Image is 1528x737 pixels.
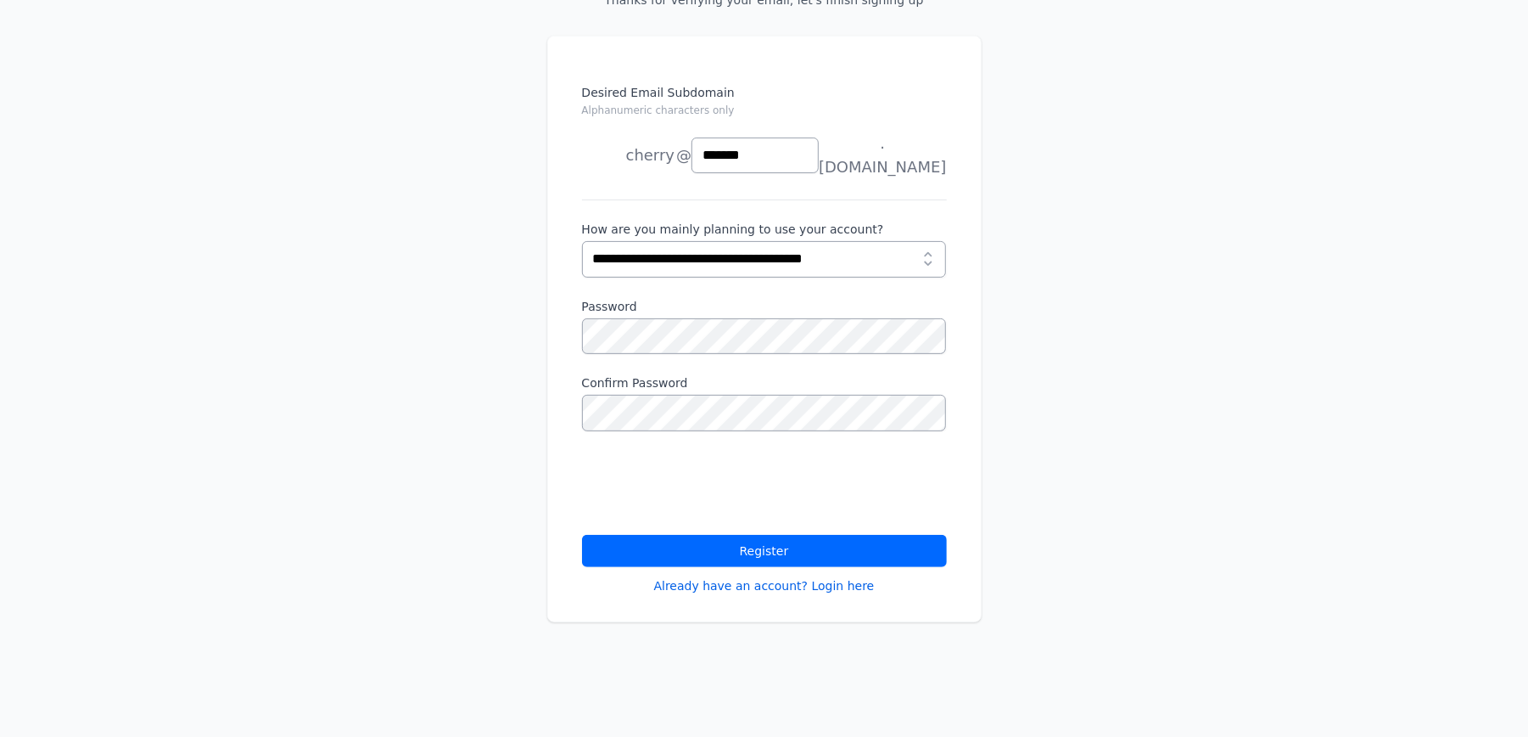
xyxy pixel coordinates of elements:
[582,138,675,172] li: news
[582,298,947,315] label: Password
[582,104,735,116] small: Alphanumeric characters only
[582,452,840,518] iframe: reCAPTCHA
[582,84,947,128] label: Desired Email Subdomain
[582,221,947,238] label: How are you mainly planning to use your account?
[582,374,947,391] label: Confirm Password
[582,535,947,567] button: Register
[819,132,946,179] span: .[DOMAIN_NAME]
[654,577,875,594] a: Already have an account? Login here
[676,143,691,167] span: @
